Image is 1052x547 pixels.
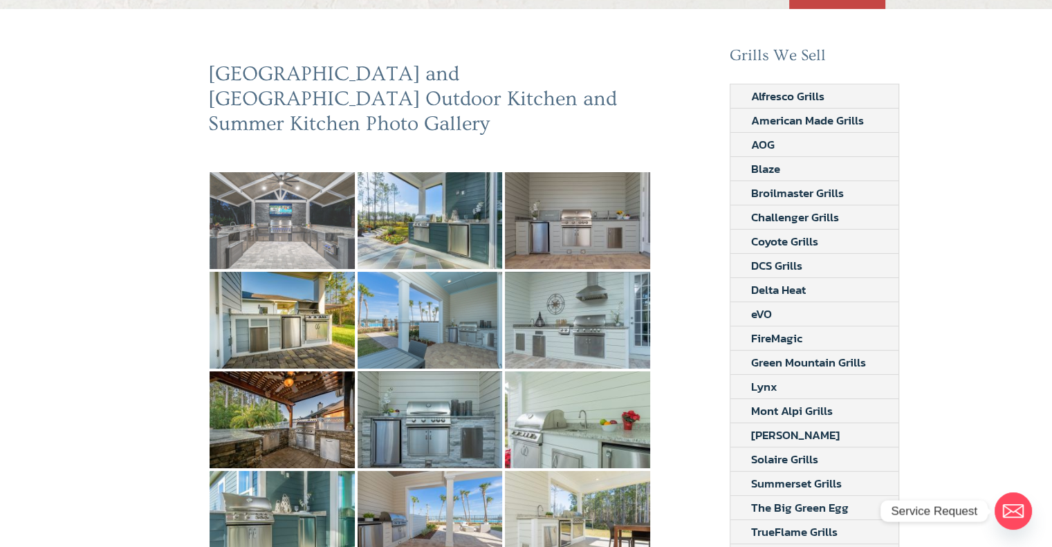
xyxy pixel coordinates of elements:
a: [PERSON_NAME] [730,423,860,447]
a: Mont Alpi Grills [730,399,853,423]
img: 1 [358,172,503,269]
h2: Grills We Sell [730,46,900,73]
a: Blaze [730,157,801,180]
a: Summerset Grills [730,472,862,495]
a: DCS Grills [730,254,823,277]
img: 3 [210,272,355,369]
a: Challenger Grills [730,205,860,229]
a: Solaire Grills [730,447,839,471]
a: American Made Grills [730,109,885,132]
a: Broilmaster Grills [730,181,865,205]
a: Email [995,492,1032,530]
img: 4 [358,272,503,369]
a: AOG [730,133,795,156]
img: 8 [505,371,650,468]
a: Green Mountain Grills [730,351,887,374]
a: Lynx [730,375,798,398]
img: 6 [210,371,355,468]
img: 30 [210,172,355,269]
a: Alfresco Grills [730,84,845,108]
img: 2 [505,172,650,269]
img: 5 [505,272,650,369]
h2: [GEOGRAPHIC_DATA] and [GEOGRAPHIC_DATA] Outdoor Kitchen and Summer Kitchen Photo Gallery [208,62,652,143]
a: The Big Green Egg [730,496,869,519]
a: Coyote Grills [730,230,839,253]
a: eVO [730,302,793,326]
a: FireMagic [730,326,823,350]
a: Delta Heat [730,278,827,302]
a: TrueFlame Grills [730,520,858,544]
img: 7 [358,371,503,468]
